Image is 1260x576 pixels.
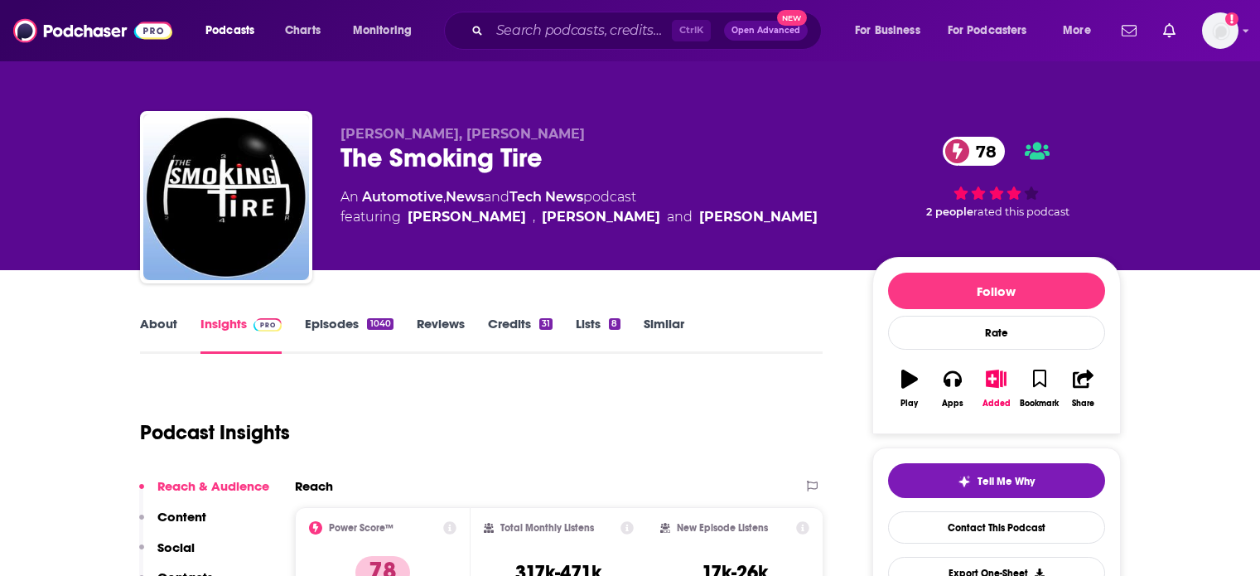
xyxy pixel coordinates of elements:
div: Play [900,399,918,409]
span: , [443,189,446,205]
button: Play [888,359,931,419]
span: Monitoring [353,19,412,42]
button: open menu [1051,17,1112,44]
div: Rate [888,316,1105,350]
span: featuring [340,207,818,227]
a: InsightsPodchaser Pro [200,316,282,354]
button: Apps [931,359,974,419]
a: [PERSON_NAME] [408,207,526,227]
button: Social [139,540,195,570]
a: Lists8 [576,316,620,354]
svg: Add a profile image [1225,12,1238,26]
span: New [777,10,807,26]
h2: New Episode Listens [677,522,768,534]
input: Search podcasts, credits, & more... [490,17,672,44]
span: and [484,189,509,205]
span: 2 people [926,206,973,218]
div: 78 2 peoplerated this podcast [872,126,1121,229]
div: Bookmark [1020,399,1059,409]
span: Ctrl K [672,20,711,41]
span: 78 [959,137,1005,166]
span: Logged in as NickG [1202,12,1238,49]
button: Show profile menu [1202,12,1238,49]
span: and [667,207,693,227]
a: 78 [943,137,1005,166]
div: 1040 [367,318,393,330]
div: Share [1072,399,1094,409]
a: About [140,316,177,354]
div: Apps [942,399,963,409]
a: [PERSON_NAME] [699,207,818,227]
button: tell me why sparkleTell Me Why [888,463,1105,498]
span: Podcasts [205,19,254,42]
button: Content [139,509,206,540]
img: The Smoking Tire [143,114,309,280]
button: open menu [194,17,276,44]
a: Show notifications dropdown [1156,17,1182,45]
span: rated this podcast [973,206,1069,218]
a: Reviews [417,316,465,354]
button: Added [974,359,1017,419]
a: Charts [274,17,331,44]
img: User Profile [1202,12,1238,49]
span: , [533,207,535,227]
a: Contact This Podcast [888,511,1105,544]
a: [PERSON_NAME] [542,207,660,227]
button: Share [1061,359,1104,419]
span: [PERSON_NAME], [PERSON_NAME] [340,126,585,142]
h1: Podcast Insights [140,420,290,445]
button: open menu [341,17,433,44]
img: Podchaser Pro [253,318,282,332]
div: Added [982,399,1011,409]
h2: Total Monthly Listens [500,522,594,534]
span: Open Advanced [731,27,800,35]
a: Automotive [362,189,443,205]
a: Tech News [509,189,583,205]
a: Show notifications dropdown [1115,17,1143,45]
button: Follow [888,273,1105,309]
span: Tell Me Why [978,475,1035,488]
p: Content [157,509,206,525]
div: Search podcasts, credits, & more... [460,12,838,50]
button: Bookmark [1018,359,1061,419]
div: 31 [539,318,553,330]
div: 8 [609,318,620,330]
img: tell me why sparkle [958,475,971,488]
button: open menu [843,17,941,44]
p: Social [157,540,195,555]
a: Credits31 [488,316,553,354]
span: For Business [855,19,920,42]
button: Reach & Audience [139,478,269,509]
span: For Podcasters [948,19,1027,42]
div: An podcast [340,187,818,227]
button: open menu [937,17,1051,44]
span: Charts [285,19,321,42]
img: Podchaser - Follow, Share and Rate Podcasts [13,15,172,46]
a: Similar [644,316,684,354]
h2: Power Score™ [329,522,393,534]
span: More [1063,19,1091,42]
button: Open AdvancedNew [724,21,808,41]
p: Reach & Audience [157,478,269,494]
a: News [446,189,484,205]
h2: Reach [295,478,333,494]
a: Episodes1040 [305,316,393,354]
